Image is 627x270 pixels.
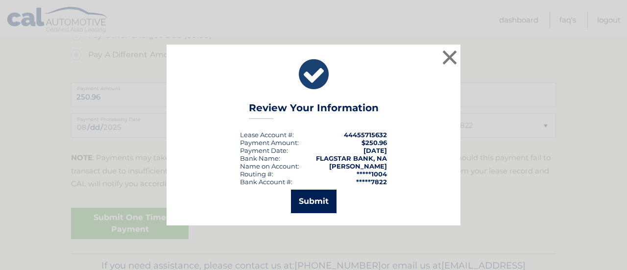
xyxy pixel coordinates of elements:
[316,154,387,162] strong: FLAGSTAR BANK, NA
[249,102,379,119] h3: Review Your Information
[240,178,292,186] div: Bank Account #:
[362,139,387,147] span: $250.96
[440,48,459,67] button: ×
[240,147,288,154] div: :
[240,131,294,139] div: Lease Account #:
[240,170,273,178] div: Routing #:
[240,154,280,162] div: Bank Name:
[240,162,299,170] div: Name on Account:
[291,190,337,213] button: Submit
[363,147,387,154] span: [DATE]
[329,162,387,170] strong: [PERSON_NAME]
[240,147,287,154] span: Payment Date
[240,139,299,147] div: Payment Amount:
[344,131,387,139] strong: 44455715632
